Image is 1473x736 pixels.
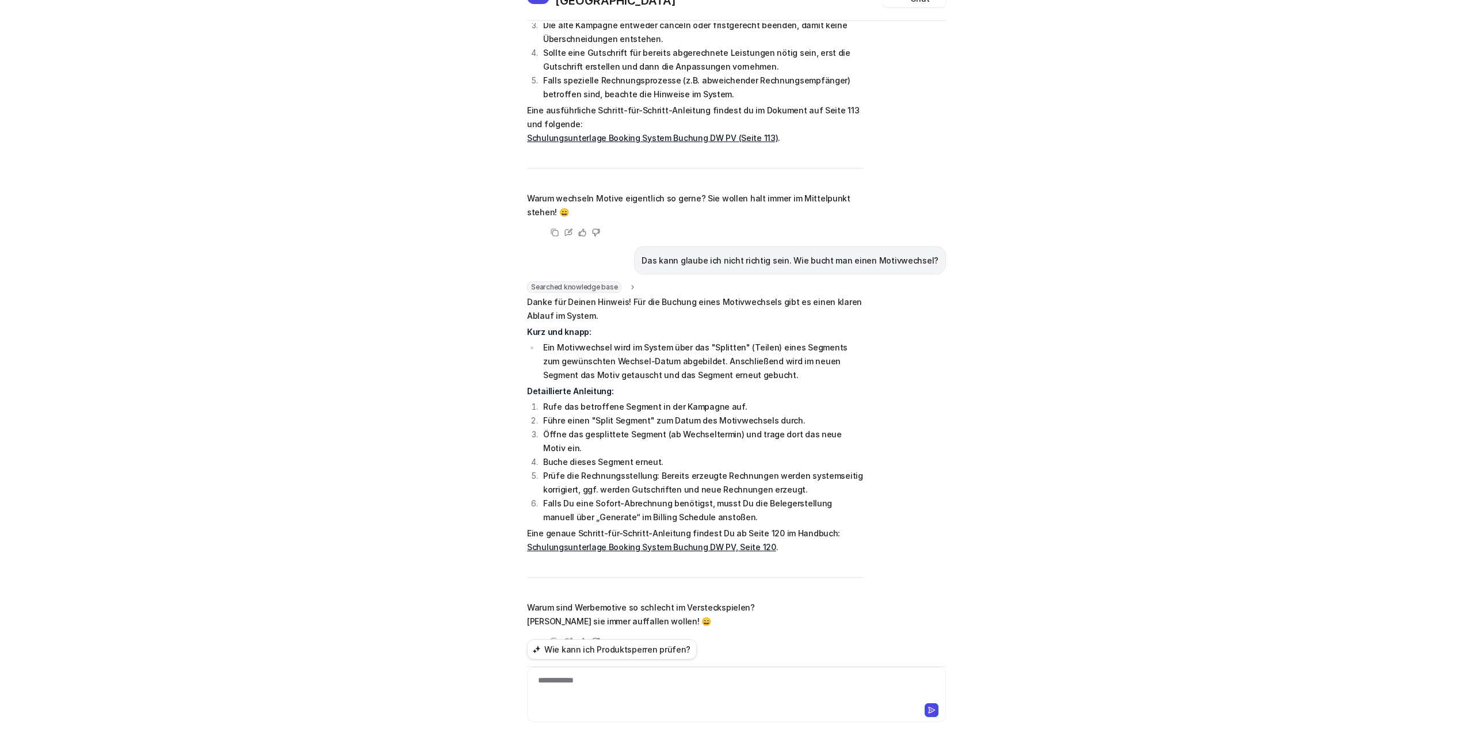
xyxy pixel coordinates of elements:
a: Schulungsunterlage Booking System Buchung DW PV (Seite 113) [527,133,778,143]
li: Prüfe die Rechnungsstellung: Bereits erzeugte Rechnungen werden systemseitig korrigiert, ggf. wer... [540,469,864,497]
strong: Kurz und knapp: [527,327,592,337]
li: Falls Du eine Sofort-Abrechnung benötigst, musst Du die Belegerstellung manuell über „Generate“ i... [540,497,864,524]
a: Schulungsunterlage Booking System Buchung DW PV, Seite 120 [527,542,776,552]
li: Sollte eine Gutschrift für bereits abgerechnete Leistungen nötig sein, erst die Gutschrift erstel... [540,46,864,74]
li: Buche dieses Segment erneut. [540,455,864,469]
p: Eine ausführliche Schritt-für-Schritt-Anleitung findest du im Dokument auf Seite 113 und folgende: . [527,104,864,145]
li: Die alte Kampagne entweder canceln oder fristgerecht beenden, damit keine Überschneidungen entste... [540,18,864,46]
p: Danke für Deinen Hinweis! Für die Buchung eines Motivwechsels gibt es einen klaren Ablauf im System. [527,295,864,323]
p: Eine genaue Schritt-für-Schritt-Anleitung findest Du ab Seite 120 im Handbuch: . [527,527,864,554]
li: Führe einen "Split Segment" zum Datum des Motivwechsels durch. [540,414,864,428]
li: Falls spezielle Rechnungsprozesse (z.B. abweichender Rechnungsempfänger) betroffen sind, beachte ... [540,74,864,101]
p: Warum wechseln Motive eigentlich so gerne? Sie wollen halt immer im Mittelpunkt stehen! 😄 [527,192,864,219]
li: Öffne das gesplittete Segment (ab Wechseltermin) und trage dort das neue Motiv ein. [540,428,864,455]
p: Das kann glaube ich nicht richtig sein. Wie bucht man einen Motivwechsel? [642,254,938,268]
span: Searched knowledge base [527,281,621,293]
strong: Detaillierte Anleitung: [527,386,614,396]
button: Wie kann ich Produktsperren prüfen? [527,639,697,659]
p: Warum sind Werbemotive so schlecht im Versteckspielen? [PERSON_NAME] sie immer auffallen wollen! 😄 [527,601,864,628]
li: Ein Motivwechsel wird im System über das "Splitten" (Teilen) eines Segments zum gewünschten Wechs... [540,341,864,382]
li: Rufe das betroffene Segment in der Kampagne auf. [540,400,864,414]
